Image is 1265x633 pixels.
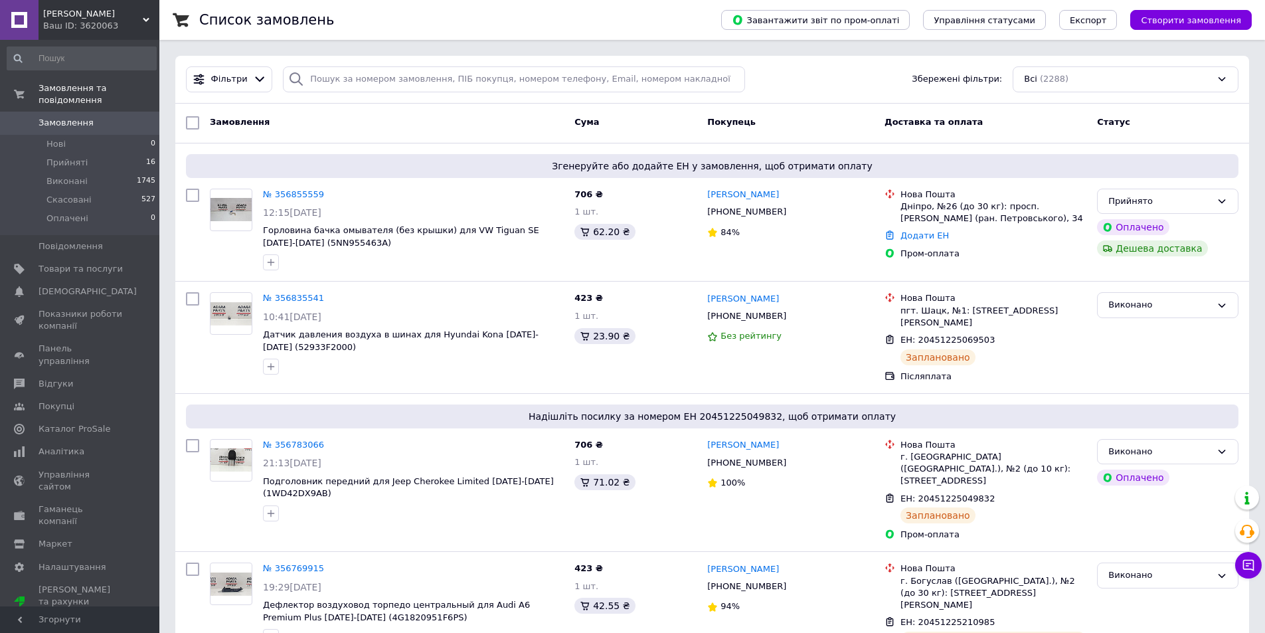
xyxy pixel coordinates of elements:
div: Виконано [1108,298,1211,312]
span: Адара Партс [43,8,143,20]
a: № 356835541 [263,293,324,303]
span: 423 ₴ [574,293,603,303]
a: Фото товару [210,563,252,605]
span: Панель управління [39,343,123,367]
div: г. [GEOGRAPHIC_DATA] ([GEOGRAPHIC_DATA].), №2 (до 10 кг): [STREET_ADDRESS] [900,451,1086,488]
a: № 356769915 [263,563,324,573]
span: 423 ₴ [574,563,603,573]
div: Нова Пошта [900,563,1086,575]
div: [PHONE_NUMBER] [705,578,789,595]
span: Налаштування [39,561,106,573]
span: Показники роботи компанії [39,308,123,332]
span: Покупці [39,401,74,412]
div: [PHONE_NUMBER] [705,454,789,472]
div: Заплановано [900,349,975,365]
span: Датчик давления воздуха в шинах для Hyundai Kona [DATE]-[DATE] (52933F2000) [263,329,539,352]
div: г. Богуслав ([GEOGRAPHIC_DATA].), №2 (до 30 кг): [STREET_ADDRESS][PERSON_NAME] [900,575,1086,612]
a: [PERSON_NAME] [707,439,779,452]
a: Дефлектор воздуховод торпедо центральный для Audi A6 Premium Plus [DATE]-[DATE] (4G1820951F6PS) [263,600,530,622]
span: Статус [1097,117,1130,127]
div: Нова Пошта [900,292,1086,304]
span: 0 [151,138,155,150]
span: Горловина бачка омывателя (без крышки) для VW Tiguan SE [DATE]-[DATE] (5NN955463A) [263,225,539,248]
a: Подголовник передний для Jeep Cherokee Limited [DATE]-[DATE] (1WD42DX9AB) [263,476,554,499]
span: 19:29[DATE] [263,582,321,592]
span: Без рейтингу [720,331,782,341]
button: Завантажити звіт по пром-оплаті [721,10,910,30]
span: Гаманець компанії [39,503,123,527]
span: Покупець [707,117,756,127]
img: Фото товару [211,302,252,325]
span: Управління статусами [934,15,1035,25]
span: Замовлення [210,117,270,127]
span: ЕН: 20451225049832 [900,494,995,503]
input: Пошук за номером замовлення, ПІБ покупця, номером телефону, Email, номером накладної [283,66,745,92]
a: Додати ЕН [900,230,949,240]
div: 42.55 ₴ [574,598,635,614]
div: [PHONE_NUMBER] [705,308,789,325]
span: [PERSON_NAME] та рахунки [39,584,123,620]
span: Аналітика [39,446,84,458]
button: Експорт [1059,10,1118,30]
span: 94% [720,601,740,611]
a: Фото товару [210,439,252,482]
a: Фото товару [210,189,252,231]
span: ЕН: 20451225069503 [900,335,995,345]
span: Фільтри [211,73,248,86]
a: [PERSON_NAME] [707,293,779,306]
a: [PERSON_NAME] [707,189,779,201]
span: 21:13[DATE] [263,458,321,468]
a: № 356855559 [263,189,324,199]
div: 23.90 ₴ [574,328,635,344]
span: 1 шт. [574,581,598,591]
span: Замовлення [39,117,94,129]
span: Експорт [1070,15,1107,25]
span: 706 ₴ [574,189,603,199]
span: Збережені фільтри: [912,73,1002,86]
span: ЕН: 20451225210985 [900,617,995,627]
div: 62.20 ₴ [574,224,635,240]
span: Згенеруйте або додайте ЕН у замовлення, щоб отримати оплату [191,159,1233,173]
span: Замовлення та повідомлення [39,82,159,106]
span: [DEMOGRAPHIC_DATA] [39,286,137,298]
span: 1 шт. [574,311,598,321]
span: Доставка та оплата [885,117,983,127]
span: Нові [46,138,66,150]
span: Cума [574,117,599,127]
span: (2288) [1040,74,1068,84]
div: Прийнято [1108,195,1211,209]
a: № 356783066 [263,440,324,450]
a: Фото товару [210,292,252,335]
span: 16 [146,157,155,169]
button: Управління статусами [923,10,1046,30]
img: Фото товару [211,198,252,221]
span: Скасовані [46,194,92,206]
span: 1 шт. [574,207,598,217]
span: Товари та послуги [39,263,123,275]
div: Оплачено [1097,219,1169,235]
div: [PHONE_NUMBER] [705,203,789,221]
span: 10:41[DATE] [263,312,321,322]
span: Всі [1024,73,1037,86]
span: 1 шт. [574,457,598,467]
div: Нова Пошта [900,439,1086,451]
div: Оплачено [1097,470,1169,486]
span: Каталог ProSale [39,423,110,435]
img: Фото товару [211,448,252,472]
span: Оплачені [46,213,88,225]
div: Дніпро, №26 (до 30 кг): просп. [PERSON_NAME] (ран. Петровського), 34 [900,201,1086,225]
div: 71.02 ₴ [574,474,635,490]
span: 12:15[DATE] [263,207,321,218]
span: 706 ₴ [574,440,603,450]
button: Чат з покупцем [1235,552,1262,579]
div: Післяплата [900,371,1086,383]
div: Пром-оплата [900,248,1086,260]
h1: Список замовлень [199,12,334,28]
span: 100% [720,478,745,488]
span: Відгуки [39,378,73,390]
input: Пошук [7,46,157,70]
div: Виконано [1108,569,1211,583]
span: 0 [151,213,155,225]
span: Маркет [39,538,72,550]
